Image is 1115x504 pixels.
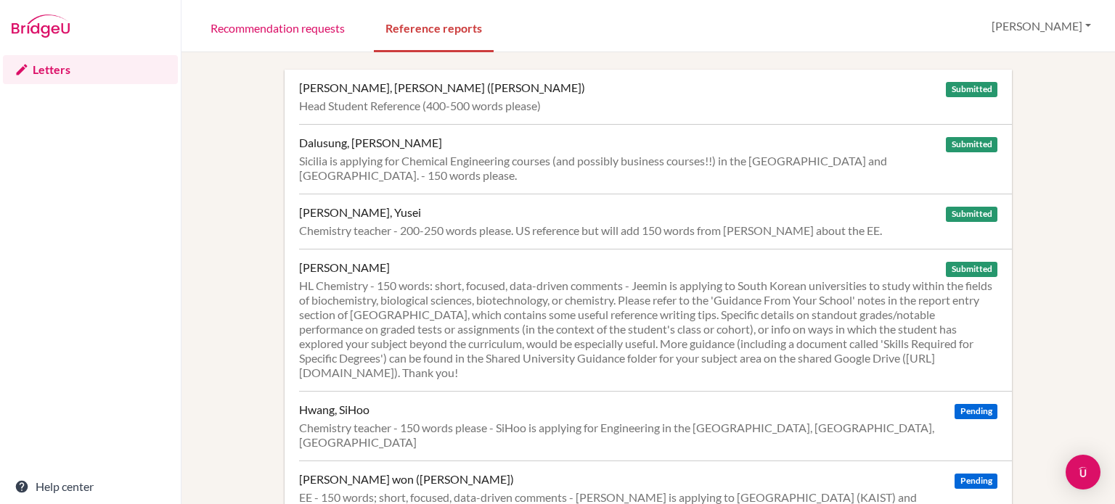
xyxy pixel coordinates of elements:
div: Head Student Reference (400-500 words please) [299,99,997,113]
div: [PERSON_NAME] won ([PERSON_NAME]) [299,472,514,487]
span: Submitted [946,137,997,152]
div: [PERSON_NAME], Yusei [299,205,421,220]
a: [PERSON_NAME], [PERSON_NAME] ([PERSON_NAME]) Submitted Head Student Reference (400-500 words please) [299,70,1012,124]
button: [PERSON_NAME] [985,12,1098,40]
a: Help center [3,472,178,501]
span: Pending [955,474,997,489]
a: Letters [3,55,178,84]
div: Open Intercom Messenger [1066,455,1100,489]
span: Submitted [946,82,997,97]
img: Bridge-U [12,15,70,38]
div: [PERSON_NAME], [PERSON_NAME] ([PERSON_NAME]) [299,80,585,95]
a: [PERSON_NAME] Submitted HL Chemistry - 150 words: short, focused, data-driven comments - Jeemin i... [299,249,1012,391]
div: Chemistry teacher - 150 words please - SiHoo is applying for Engineering in the [GEOGRAPHIC_DATA]... [299,421,997,450]
a: Dalusung, [PERSON_NAME] Submitted Sicilia is applying for Chemical Engineering courses (and possi... [299,124,1012,194]
div: Chemistry teacher - 200-250 words please. US reference but will add 150 words from [PERSON_NAME] ... [299,223,997,238]
a: Hwang, SiHoo Pending Chemistry teacher - 150 words please - SiHoo is applying for Engineering in ... [299,391,1012,460]
div: Dalusung, [PERSON_NAME] [299,136,442,150]
div: [PERSON_NAME] [299,260,390,275]
span: Submitted [946,262,997,277]
div: Hwang, SiHoo [299,402,369,417]
span: Pending [955,404,997,419]
a: [PERSON_NAME], Yusei Submitted Chemistry teacher - 200-250 words please. US reference but will ad... [299,194,1012,249]
a: Reference reports [374,2,494,52]
span: Submitted [946,207,997,222]
div: Sicilia is applying for Chemical Engineering courses (and possibly business courses!!) in the [GE... [299,154,997,183]
div: HL Chemistry - 150 words: short, focused, data-driven comments - Jeemin is applying to South Kore... [299,278,997,380]
a: Recommendation requests [199,2,356,52]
